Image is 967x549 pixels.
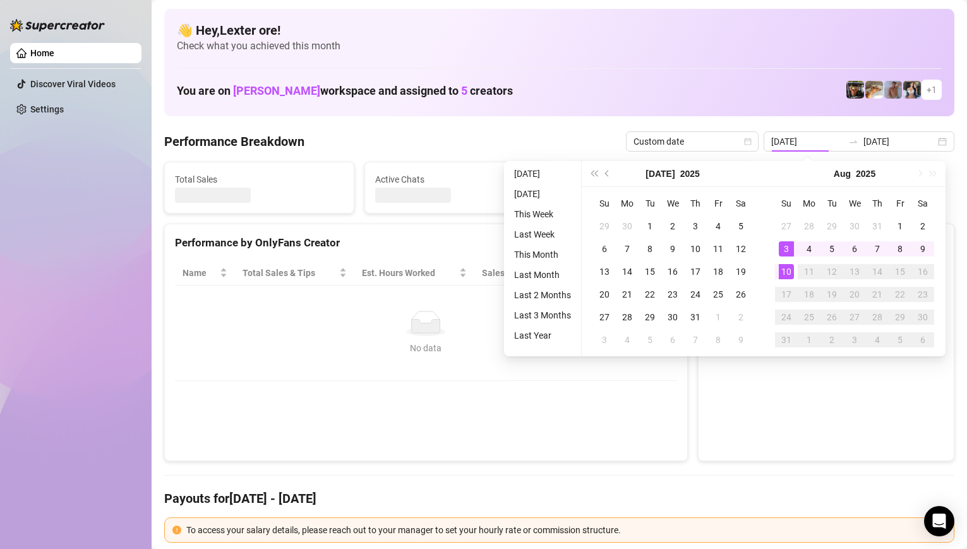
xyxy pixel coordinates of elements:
input: Start date [771,135,843,148]
img: Katy [903,81,921,99]
span: + 1 [927,83,937,97]
h4: Payouts for [DATE] - [DATE] [164,490,954,507]
span: Sales / Hour [482,266,548,280]
h4: Performance Breakdown [164,133,304,150]
div: Sales by OnlyFans Creator [709,234,944,251]
span: calendar [744,138,752,145]
h1: You are on workspace and assigned to creators [177,84,513,98]
div: Performance by OnlyFans Creator [175,234,677,251]
div: Open Intercom Messenger [924,506,954,536]
img: Nathan [846,81,864,99]
span: Chat Conversion [573,266,659,280]
span: 5 [461,84,467,97]
th: Name [175,261,235,286]
div: No data [188,341,664,355]
th: Sales / Hour [474,261,565,286]
span: Total Sales [175,172,344,186]
a: Settings [30,104,64,114]
a: Discover Viral Videos [30,79,116,89]
span: Name [183,266,217,280]
span: Custom date [634,132,751,151]
img: Joey [884,81,902,99]
img: logo-BBDzfeDw.svg [10,19,105,32]
span: Total Sales & Tips [243,266,337,280]
span: Check what you achieved this month [177,39,942,53]
span: swap-right [848,136,858,147]
span: Messages Sent [575,172,744,186]
span: exclamation-circle [172,526,181,534]
span: to [848,136,858,147]
span: [PERSON_NAME] [233,84,320,97]
span: Active Chats [375,172,544,186]
div: Est. Hours Worked [362,266,457,280]
img: Zac [865,81,883,99]
div: To access your salary details, please reach out to your manager to set your hourly rate or commis... [186,523,946,537]
a: Home [30,48,54,58]
th: Chat Conversion [565,261,677,286]
th: Total Sales & Tips [235,261,354,286]
h4: 👋 Hey, Lexter ore ! [177,21,942,39]
input: End date [863,135,935,148]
